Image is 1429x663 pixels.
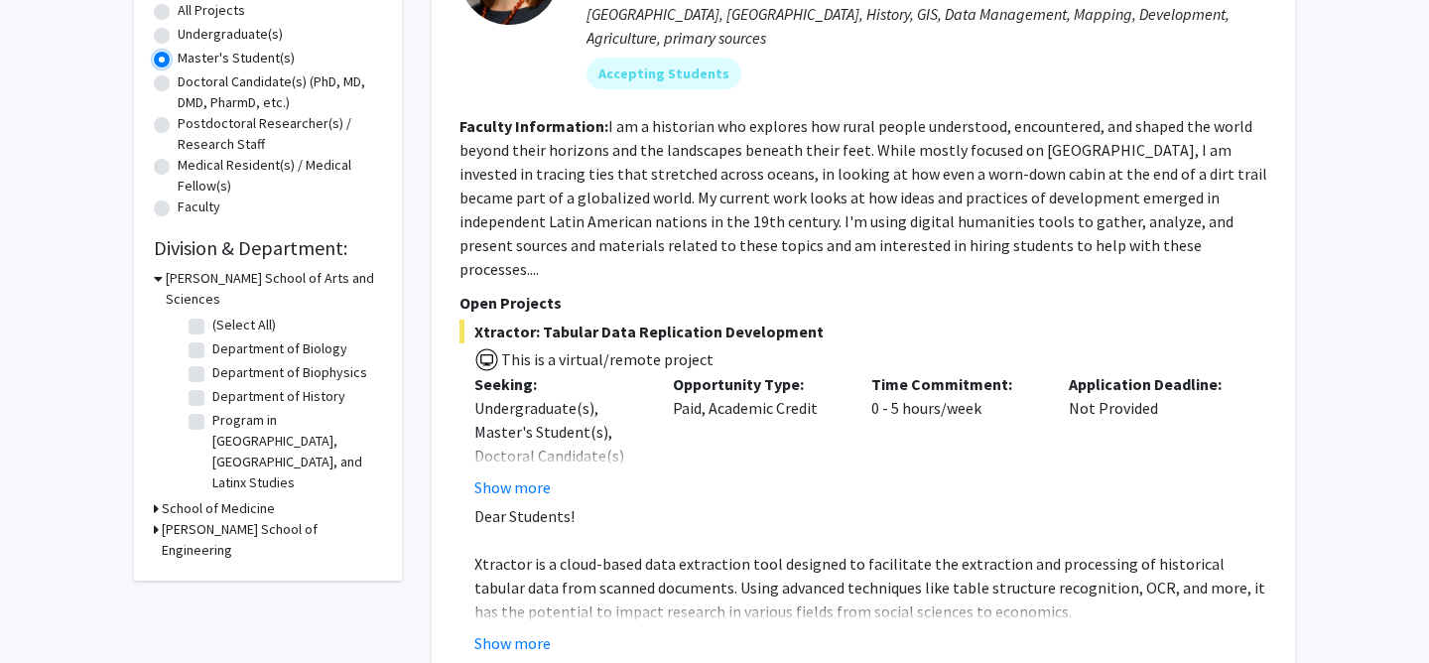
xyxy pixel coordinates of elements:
[459,116,608,136] b: Faculty Information:
[162,498,275,519] h3: School of Medicine
[212,386,345,407] label: Department of History
[178,113,382,155] label: Postdoctoral Researcher(s) / Research Staff
[474,475,551,499] button: Show more
[459,116,1267,279] fg-read-more: I am a historian who explores how rural people understood, encountered, and shaped the world beyo...
[586,58,741,89] mat-chip: Accepting Students
[212,338,347,359] label: Department of Biology
[499,349,714,369] span: This is a virtual/remote project
[1069,372,1237,396] p: Application Deadline:
[154,236,382,260] h2: Division & Department:
[178,48,295,68] label: Master's Student(s)
[474,554,1265,621] span: Xtractor is a cloud-based data extraction tool designed to facilitate the extraction and processi...
[673,372,842,396] p: Opportunity Type:
[586,2,1267,50] div: [GEOGRAPHIC_DATA], [GEOGRAPHIC_DATA], History, GIS, Data Management, Mapping, Development, Agricu...
[178,71,382,113] label: Doctoral Candidate(s) (PhD, MD, DMD, PharmD, etc.)
[474,506,575,526] span: Dear Students!
[178,24,283,45] label: Undergraduate(s)
[178,197,220,217] label: Faculty
[871,372,1040,396] p: Time Commitment:
[212,362,367,383] label: Department of Biophysics
[162,519,382,561] h3: [PERSON_NAME] School of Engineering
[212,315,276,335] label: (Select All)
[212,410,377,493] label: Program in [GEOGRAPHIC_DATA], [GEOGRAPHIC_DATA], and Latinx Studies
[166,268,382,310] h3: [PERSON_NAME] School of Arts and Sciences
[459,291,1267,315] p: Open Projects
[856,372,1055,499] div: 0 - 5 hours/week
[474,372,643,396] p: Seeking:
[178,155,382,197] label: Medical Resident(s) / Medical Fellow(s)
[1054,372,1252,499] div: Not Provided
[15,574,84,648] iframe: Chat
[474,631,551,655] button: Show more
[459,320,1267,343] span: Xtractor: Tabular Data Replication Development
[474,396,643,515] div: Undergraduate(s), Master's Student(s), Doctoral Candidate(s) (PhD, MD, DMD, PharmD, etc.)
[658,372,856,499] div: Paid, Academic Credit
